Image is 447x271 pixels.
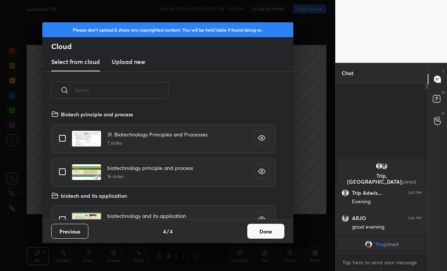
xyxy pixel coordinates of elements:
[163,228,166,235] h4: 4
[342,214,349,222] img: 808054d8e26e45289994f61101d61ca8.jpg
[107,212,186,220] h4: biotechnology and its application
[107,130,208,138] h4: 31. Biotechnology Principles and Processes
[107,173,193,180] h5: 16 slides
[342,173,421,185] p: Trip, [GEOGRAPHIC_DATA]
[247,224,284,239] button: Done
[336,158,428,253] div: grid
[365,241,372,248] img: f4adf025211145d9951d015d8606b9d0.jpg
[72,164,101,180] img: 17218000570UVL35.pdf
[352,223,422,231] div: good evening
[375,162,383,170] img: default.png
[352,190,382,196] h6: Trip Adwis...
[107,164,193,172] h4: biotechnology principle and process
[442,110,445,116] p: G
[443,69,445,74] p: T
[402,178,416,185] span: joined
[381,162,388,170] img: 808054d8e26e45289994f61101d61ca8.jpg
[51,224,88,239] button: Previous
[336,63,359,83] p: Chat
[442,90,445,95] p: D
[61,110,133,118] h4: Biotech principle and process
[408,216,422,220] div: 3:46 PM
[167,228,169,235] h4: /
[112,57,145,66] h3: Upload new
[375,241,384,247] span: You
[42,22,293,37] div: Please don't upload & share any copyrighted content. You will be held liable if found doing so.
[51,57,100,66] h3: Select from cloud
[107,140,208,146] h5: 7 slides
[42,107,284,219] div: grid
[51,42,293,51] h2: Cloud
[408,191,422,195] div: 3:45 PM
[342,189,349,197] img: default.png
[352,198,422,206] div: Evening
[384,241,399,247] span: joined
[170,228,173,235] h4: 4
[72,130,101,147] img: 1721797605WLFVRX.pdf
[61,192,127,200] h4: biotech and its application
[75,74,169,106] input: Search
[352,215,366,222] h6: ARJO
[72,212,101,228] img: 1721800165MF3XH2.pdf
